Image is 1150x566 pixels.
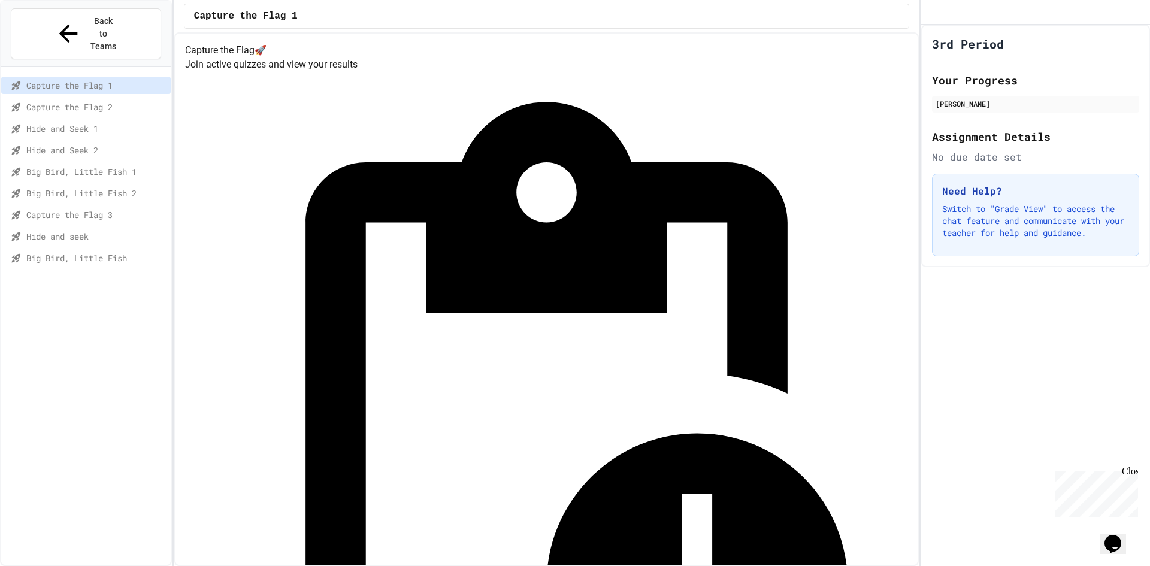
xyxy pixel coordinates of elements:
[185,57,908,72] p: Join active quizzes and view your results
[26,101,166,113] span: Capture the Flag 2
[942,203,1129,239] p: Switch to "Grade View" to access the chat feature and communicate with your teacher for help and ...
[26,122,166,135] span: Hide and Seek 1
[194,9,298,23] span: Capture the Flag 1
[11,8,161,59] button: Back to Teams
[932,72,1139,89] h2: Your Progress
[932,150,1139,164] div: No due date set
[932,128,1139,145] h2: Assignment Details
[26,252,166,264] span: Big Bird, Little Fish
[1051,466,1138,517] iframe: chat widget
[26,79,166,92] span: Capture the Flag 1
[185,43,908,57] h4: Capture the Flag 🚀
[942,184,1129,198] h3: Need Help?
[26,144,166,156] span: Hide and Seek 2
[5,5,83,76] div: Chat with us now!Close
[26,208,166,221] span: Capture the Flag 3
[26,165,166,178] span: Big Bird, Little Fish 1
[26,187,166,199] span: Big Bird, Little Fish 2
[26,230,166,243] span: Hide and seek
[932,35,1004,52] h1: 3rd Period
[1100,518,1138,554] iframe: chat widget
[936,98,1136,109] div: [PERSON_NAME]
[89,15,117,53] span: Back to Teams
